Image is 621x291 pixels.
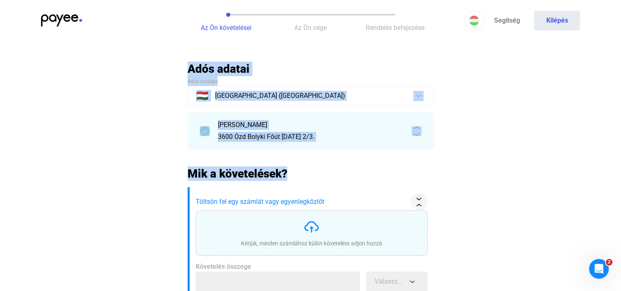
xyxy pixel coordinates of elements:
[196,263,251,270] span: Követelés összege
[188,86,434,106] button: 🇭🇺[GEOGRAPHIC_DATA] ([GEOGRAPHIC_DATA])
[188,62,434,76] h2: Adós adatai
[412,126,422,136] img: expand
[188,166,434,181] h2: Mik a követelések?
[415,198,423,206] img: collapse
[188,79,218,84] span: Adós országa
[41,14,82,27] img: payee-logo
[294,24,327,32] span: Az Ön cége
[606,259,612,266] span: 2
[469,16,479,25] img: HU
[464,11,484,30] button: HU
[215,91,345,101] span: [GEOGRAPHIC_DATA] ([GEOGRAPHIC_DATA])
[375,277,403,285] span: Válassz...
[410,193,428,210] button: collapse
[303,219,320,235] img: upload-cloud
[534,11,580,30] button: Kilépés
[218,132,403,142] div: 3600 Ózd Bolyki Főút [DATE] 2/3.
[589,259,609,279] iframe: Intercom live chat
[218,120,403,130] div: [PERSON_NAME]
[484,11,530,30] a: Segítség
[196,197,407,207] span: Töltsön fel egy számlát vagy egyenlegközlőt
[366,24,424,32] span: Rendelés befejezése
[201,24,252,32] span: Az Ön követelései
[241,239,382,247] div: Kérjük, minden számlához külön követelést adjon hozzá
[196,91,209,101] span: 🇭🇺
[200,126,210,136] img: checkmark-darker-green-circle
